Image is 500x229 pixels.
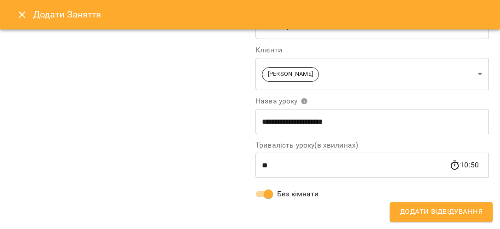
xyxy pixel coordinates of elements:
[256,57,489,90] div: [PERSON_NAME]
[262,70,318,79] span: [PERSON_NAME]
[277,189,319,200] span: Без кімнати
[301,97,308,105] svg: Вкажіть назву уроку або виберіть клієнтів
[33,7,489,22] h6: Додати Заняття
[256,142,489,149] label: Тривалість уроку(в хвилинах)
[11,4,33,26] button: Close
[256,46,489,54] label: Клієнти
[390,202,493,222] button: Додати Відвідування
[256,97,308,105] span: Назва уроку
[400,206,483,218] span: Додати Відвідування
